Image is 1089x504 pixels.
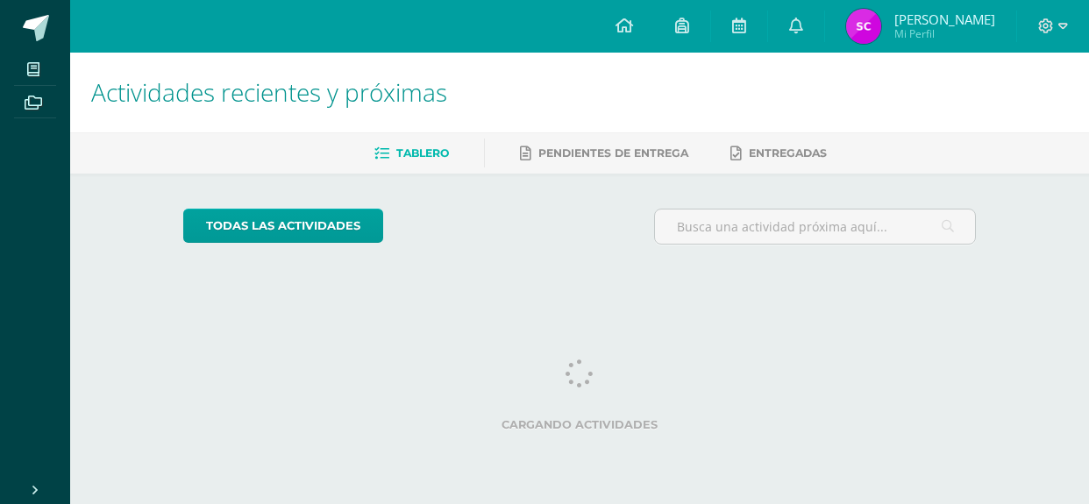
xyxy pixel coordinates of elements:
label: Cargando actividades [183,418,977,431]
span: Entregadas [749,146,827,160]
input: Busca una actividad próxima aquí... [655,209,976,244]
span: Pendientes de entrega [538,146,688,160]
img: 8e48596eb57994abff7e50c53ea11120.png [846,9,881,44]
a: Entregadas [730,139,827,167]
a: Tablero [374,139,449,167]
span: Mi Perfil [894,26,995,41]
a: Pendientes de entrega [520,139,688,167]
span: Tablero [396,146,449,160]
span: Actividades recientes y próximas [91,75,447,109]
span: [PERSON_NAME] [894,11,995,28]
a: todas las Actividades [183,209,383,243]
